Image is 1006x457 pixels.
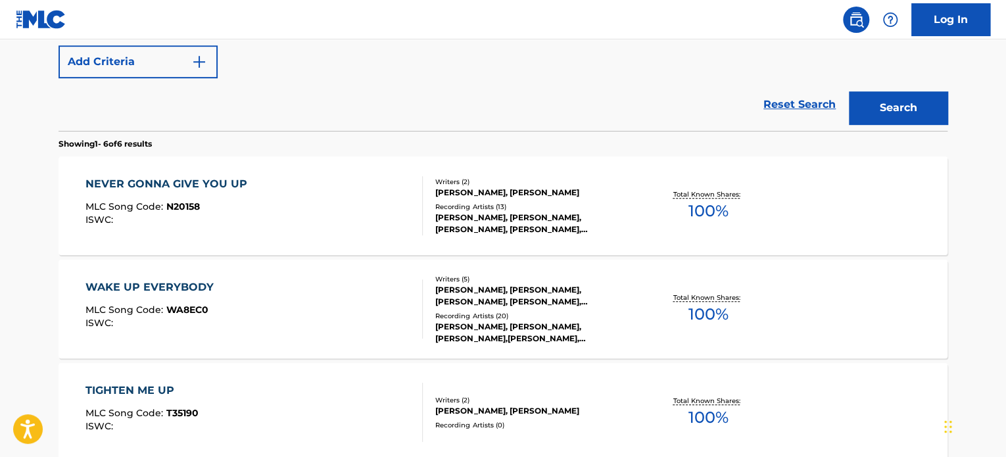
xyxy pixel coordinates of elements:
p: Showing 1 - 6 of 6 results [59,138,152,150]
span: WA8EC0 [166,304,208,316]
img: search [848,12,864,28]
div: Recording Artists ( 20 ) [435,311,634,321]
div: Recording Artists ( 0 ) [435,420,634,430]
div: [PERSON_NAME], [PERSON_NAME], [PERSON_NAME], [PERSON_NAME], [PERSON_NAME] [435,212,634,235]
span: ISWC : [85,317,116,329]
div: Writers ( 2 ) [435,177,634,187]
span: ISWC : [85,214,116,226]
div: Help [877,7,903,33]
a: WAKE UP EVERYBODYMLC Song Code:WA8EC0ISWC:Writers (5)[PERSON_NAME], [PERSON_NAME], [PERSON_NAME],... [59,260,947,358]
div: [PERSON_NAME], [PERSON_NAME], [PERSON_NAME], [PERSON_NAME], [PERSON_NAME] [435,284,634,308]
div: [PERSON_NAME], [PERSON_NAME] [435,187,634,199]
button: Search [849,91,947,124]
div: Writers ( 2 ) [435,395,634,405]
div: Drag [944,407,952,446]
a: Log In [911,3,990,36]
button: Add Criteria [59,45,218,78]
span: 100 % [688,406,728,429]
span: MLC Song Code : [85,304,166,316]
iframe: Chat Widget [940,394,1006,457]
span: T35190 [166,407,199,419]
a: Public Search [843,7,869,33]
div: [PERSON_NAME], [PERSON_NAME], [PERSON_NAME],[PERSON_NAME], [PERSON_NAME], [PERSON_NAME], [PERSON_... [435,321,634,345]
span: MLC Song Code : [85,201,166,212]
span: 100 % [688,199,728,223]
div: Writers ( 5 ) [435,274,634,284]
img: help [882,12,898,28]
div: NEVER GONNA GIVE YOU UP [85,176,254,192]
p: Total Known Shares: [673,396,743,406]
p: Total Known Shares: [673,293,743,302]
span: N20158 [166,201,200,212]
p: Total Known Shares: [673,189,743,199]
span: 100 % [688,302,728,326]
div: Recording Artists ( 13 ) [435,202,634,212]
img: 9d2ae6d4665cec9f34b9.svg [191,54,207,70]
a: Reset Search [757,90,842,119]
a: NEVER GONNA GIVE YOU UPMLC Song Code:N20158ISWC:Writers (2)[PERSON_NAME], [PERSON_NAME]Recording ... [59,156,947,255]
img: MLC Logo [16,10,66,29]
span: MLC Song Code : [85,407,166,419]
div: [PERSON_NAME], [PERSON_NAME] [435,405,634,417]
div: WAKE UP EVERYBODY [85,279,220,295]
span: ISWC : [85,420,116,432]
div: TIGHTEN ME UP [85,383,199,398]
